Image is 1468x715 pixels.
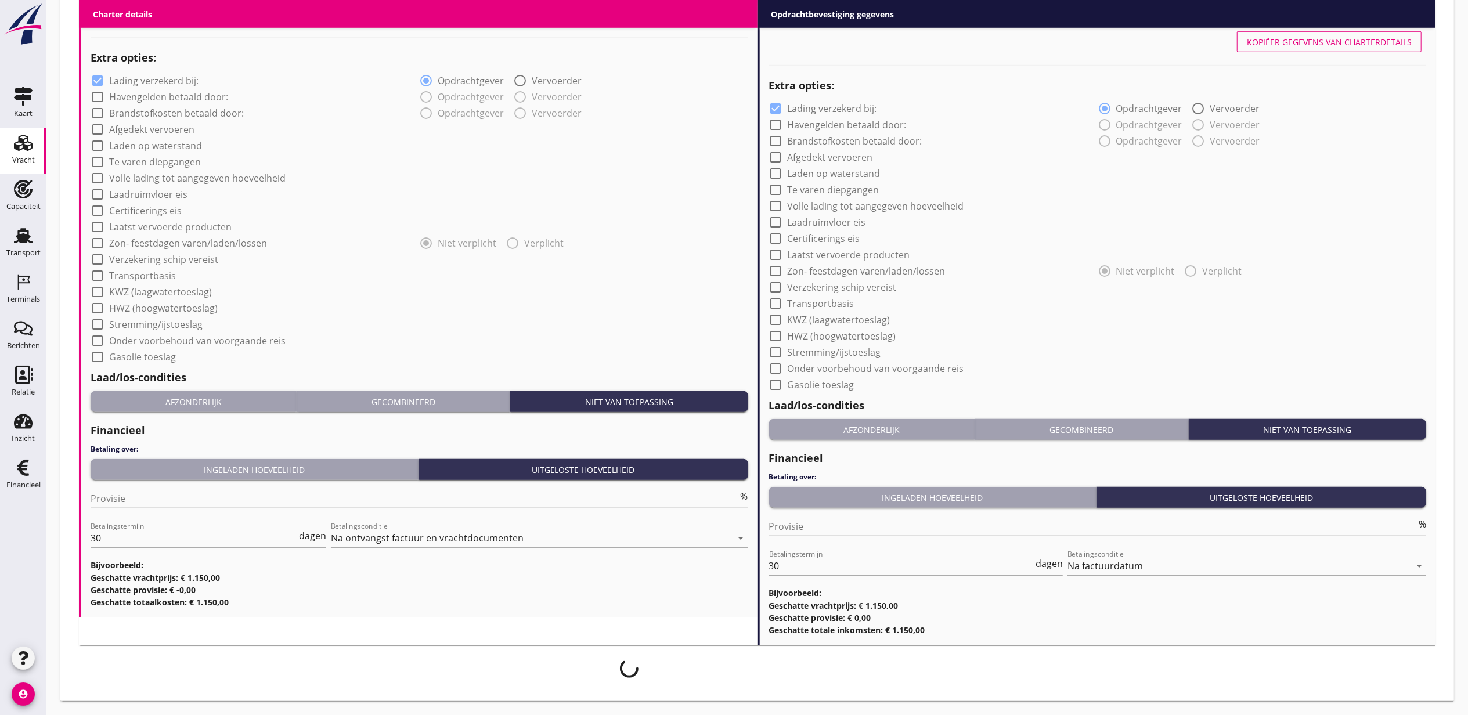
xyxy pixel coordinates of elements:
div: Financieel [6,481,41,489]
h3: Geschatte vrachtprijs: € 1.150,00 [769,600,1427,612]
div: Kaart [14,110,33,117]
h2: Extra opties: [91,50,748,66]
button: Afzonderlijk [91,391,297,412]
img: logo-small.a267ee39.svg [2,3,44,46]
label: Laden op waterstand [788,168,881,179]
div: Per eenheid [95,7,320,19]
div: Na ontvangst factuur en vrachtdocumenten [331,533,524,543]
div: En bloc [1214,7,1422,19]
input: Provisie [91,489,738,508]
div: Huur [330,7,526,19]
label: Onder voorbehoud van voorgaande reis [109,335,286,346]
i: arrow_drop_down [1412,559,1426,573]
button: Niet van toepassing [510,391,748,412]
button: Uitgeloste hoeveelheid [1097,487,1426,508]
h3: Geschatte totaalkosten: € 1.150,00 [91,596,748,608]
label: Brandstofkosten betaald door: [109,107,244,119]
label: KWZ (laagwatertoeslag) [788,314,890,326]
label: Brandstofkosten betaald door: [788,135,922,147]
h3: Bijvoorbeeld: [91,559,748,571]
button: Huur [1003,2,1209,23]
label: Zon- feestdagen varen/laden/lossen [109,237,267,249]
div: Berichten [7,342,40,349]
label: HWZ (hoogwatertoeslag) [788,330,896,342]
h3: Bijvoorbeeld: [769,587,1427,599]
div: Huur [1008,7,1204,19]
label: Lading verzekerd bij: [109,75,199,86]
label: Havengelden betaald door: [788,119,907,131]
input: Betalingstermijn [91,529,297,547]
button: Uitgeloste hoeveelheid [419,459,748,480]
button: Gecombineerd [297,391,510,412]
input: Provisie [769,517,1417,536]
button: En bloc [531,2,748,23]
label: Verzekering schip vereist [788,281,897,293]
div: Inzicht [12,435,35,442]
button: Niet van toepassing [1189,419,1426,440]
label: Laadruimvloer eis [109,189,187,200]
label: KWZ (laagwatertoeslag) [109,286,212,298]
div: Terminals [6,295,40,303]
label: Opdrachtgever [1116,103,1182,114]
i: arrow_drop_down [734,531,748,545]
div: Ingeladen hoeveelheid [95,464,413,476]
div: dagen [297,531,326,540]
label: Transportbasis [788,298,854,309]
h3: Geschatte totale inkomsten: € 1.150,00 [769,624,1427,636]
label: Afgedekt vervoeren [788,151,873,163]
label: Zon- feestdagen varen/laden/lossen [788,265,946,277]
div: En bloc [536,7,744,19]
label: Verzekering schip vereist [109,254,218,265]
label: Laadruimvloer eis [788,216,866,228]
div: Gecombineerd [301,396,505,408]
h2: Laad/los-condities [769,398,1427,413]
label: HWZ (hoogwatertoeslag) [109,302,218,314]
button: En bloc [1209,2,1426,23]
div: % [1416,519,1426,529]
button: Ingeladen hoeveelheid [769,487,1097,508]
div: Niet van toepassing [1193,424,1422,436]
button: Gecombineerd [975,419,1189,440]
input: Betalingstermijn [769,557,1034,575]
label: Stremming/ijstoeslag [788,346,881,358]
label: Laatst vervoerde producten [109,221,232,233]
label: Laden op waterstand [109,140,202,151]
div: Niet van toepassing [515,396,743,408]
label: Certificerings eis [109,205,182,216]
h2: Financieel [769,450,1427,466]
div: Transport [6,249,41,257]
label: Havengelden betaald door: [109,91,228,103]
div: Ingeladen hoeveelheid [774,492,1092,504]
div: Vracht [12,156,35,164]
button: Kopiëer gegevens van charterdetails [1237,31,1422,52]
h3: Geschatte vrachtprijs: € 1.150,00 [91,572,748,584]
label: Gasolie toeslag [788,379,854,391]
label: Laatst vervoerde producten [788,249,910,261]
button: Per eenheid [769,2,1004,23]
i: account_circle [12,682,35,706]
h4: Betaling over: [769,472,1427,482]
div: Afzonderlijk [95,396,291,408]
label: Te varen diepgangen [788,184,879,196]
h3: Geschatte provisie: € -0,00 [91,584,748,596]
div: Capaciteit [6,203,41,210]
h2: Extra opties: [769,78,1427,93]
div: Kopiëer gegevens van charterdetails [1247,36,1412,48]
div: Relatie [12,388,35,396]
label: Stremming/ijstoeslag [109,319,203,330]
label: Opdrachtgever [438,75,504,86]
div: Uitgeloste hoeveelheid [1101,492,1422,504]
button: Huur [325,2,531,23]
h4: Betaling over: [91,444,748,454]
h2: Financieel [91,423,748,438]
label: Volle lading tot aangegeven hoeveelheid [109,172,286,184]
div: Per eenheid [774,7,998,19]
label: Volle lading tot aangegeven hoeveelheid [788,200,964,212]
div: dagen [1033,559,1063,568]
label: Lading verzekerd bij: [788,103,877,114]
div: Uitgeloste hoeveelheid [423,464,744,476]
label: Vervoerder [532,75,582,86]
div: Afzonderlijk [774,424,970,436]
button: Per eenheid [91,2,325,23]
label: Afgedekt vervoeren [109,124,194,135]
